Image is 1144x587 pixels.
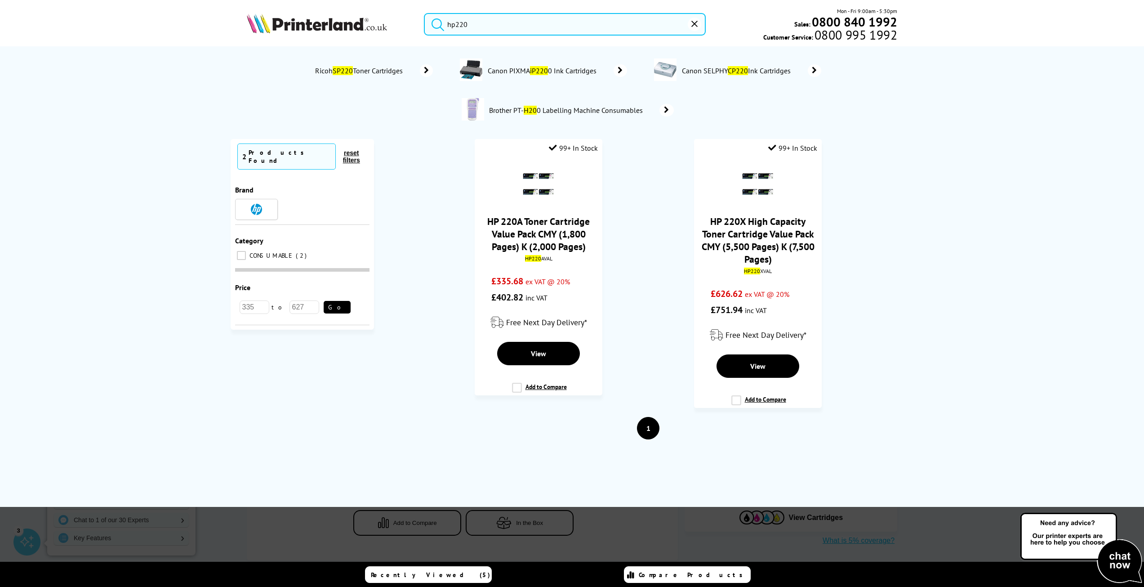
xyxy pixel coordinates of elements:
div: 99+ In Stock [549,143,598,152]
span: Customer Service: [763,31,897,41]
input: 335 [240,300,269,314]
span: Price [235,283,250,292]
span: Free Next Day Delivery* [506,317,587,327]
span: inc VAT [745,306,767,315]
a: Printerland Logo [247,13,413,35]
a: HP 220X High Capacity Toner Cartridge Value Pack CMY (5,500 Pages) K (7,500 Pages) [702,215,815,265]
a: Canon PIXMAiP2200 Ink Cartridges [487,58,627,83]
img: Open Live Chat window [1018,511,1144,585]
img: HP-220A-CMYK-Pack-Small.png [523,168,554,200]
span: £751.94 [711,304,743,316]
span: 0800 995 1992 [813,31,897,39]
span: View [531,349,546,358]
a: View [717,354,799,378]
a: HP 220A Toner Cartridge Value Pack CMY (1,800 Pages) K (2,000 Pages) [487,215,590,253]
div: XVAL [701,268,815,274]
mark: iP220 [530,66,548,75]
span: ex VAT @ 20% [525,277,570,286]
button: Go [324,301,351,314]
span: Ricoh Toner Cartridges [314,66,406,75]
span: Free Next Day Delivery* [726,330,806,340]
span: Brand [235,185,254,194]
div: Products Found [249,148,331,165]
input: 627 [289,300,319,314]
div: modal_delivery [699,323,817,348]
button: reset filters [336,149,367,164]
mark: H20 [524,106,537,115]
span: £335.68 [491,275,523,287]
span: Canon SELPHY Ink Cartridges [681,66,794,75]
mark: SP220 [333,66,353,75]
img: iP2200-conspage.jpg [460,58,482,81]
span: CONSUMABLE [247,251,295,260]
span: ex VAT @ 20% [745,290,789,299]
img: CP220-conspage.jpg [654,58,677,81]
img: Printerland Logo [247,13,387,33]
a: Canon SELPHYCP220Ink Cartridges [681,58,821,83]
label: Add to Compare [512,383,567,400]
span: £402.82 [491,291,523,303]
a: Compare Products [624,566,751,583]
div: 99+ In Stock [768,143,817,152]
span: Brother PT- 0 Labelling Machine Consumables [489,106,646,115]
span: Category [235,236,263,245]
span: Compare Products [639,571,748,579]
img: HP-220X-CMYK-Pack-Small.png [742,168,774,200]
span: inc VAT [525,293,548,302]
input: CONSUMABLE 2 [237,251,246,260]
span: to [269,303,289,311]
a: Recently Viewed (5) [365,566,492,583]
span: £626.62 [711,288,743,300]
span: View [750,362,766,371]
div: AVAL [481,255,595,262]
img: HP [251,204,262,215]
span: Recently Viewed (5) [371,571,490,579]
a: 0800 840 1992 [810,18,897,26]
span: 2 [296,251,309,260]
mark: CP220 [728,66,748,75]
div: modal_delivery [479,310,597,335]
input: Search product or brand [424,13,706,36]
mark: HP220 [525,255,541,262]
a: Brother PT-H200 Labelling Machine Consumables [489,98,674,122]
span: 2 [242,152,246,161]
label: Add to Compare [731,395,786,412]
span: Mon - Fri 9:00am - 5:30pm [837,7,897,15]
mark: HP220 [744,268,760,274]
img: PT-H200-conspage.jpg [462,98,484,121]
a: View [497,342,580,365]
span: Sales: [794,20,810,28]
a: RicohSP220Toner Cartridges [314,64,433,77]
b: 0800 840 1992 [812,13,897,30]
span: Canon PIXMA 0 Ink Cartridges [487,66,600,75]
